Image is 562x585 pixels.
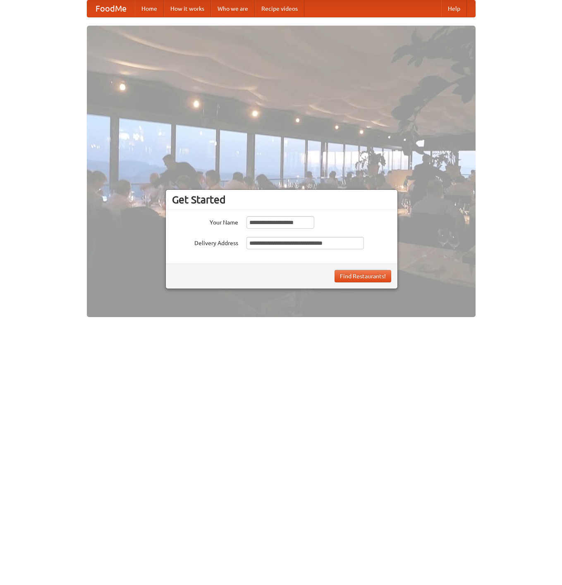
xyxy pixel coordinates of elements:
a: Recipe videos [255,0,304,17]
a: Home [135,0,164,17]
a: Help [441,0,467,17]
a: FoodMe [87,0,135,17]
a: Who we are [211,0,255,17]
a: How it works [164,0,211,17]
label: Delivery Address [172,237,238,247]
h3: Get Started [172,193,391,206]
button: Find Restaurants! [335,270,391,282]
label: Your Name [172,216,238,227]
